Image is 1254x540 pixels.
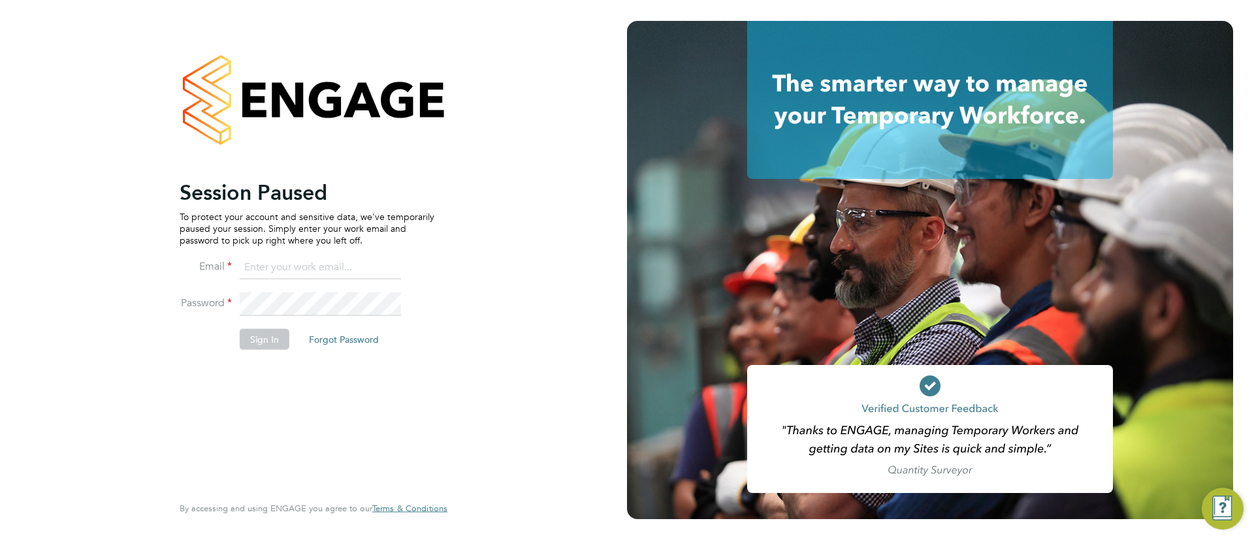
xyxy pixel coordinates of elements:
button: Sign In [240,328,289,349]
a: Terms & Conditions [372,503,447,514]
span: By accessing and using ENGAGE you agree to our [180,503,447,514]
p: To protect your account and sensitive data, we've temporarily paused your session. Simply enter y... [180,210,434,246]
span: Terms & Conditions [372,503,447,514]
button: Forgot Password [298,328,389,349]
button: Engage Resource Center [1202,488,1244,530]
h2: Session Paused [180,179,434,205]
label: Password [180,296,232,310]
input: Enter your work email... [240,256,401,279]
label: Email [180,259,232,273]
